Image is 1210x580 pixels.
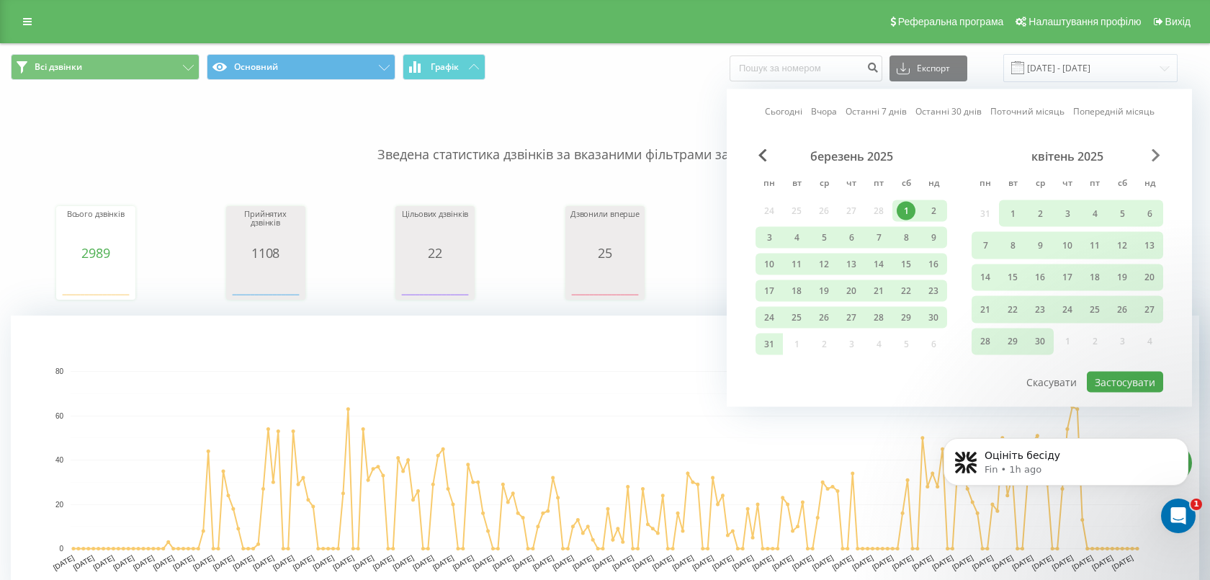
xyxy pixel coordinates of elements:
div: пн 31 бер 2025 р. [756,334,783,355]
button: Графік [403,54,485,80]
div: 16 [924,255,943,274]
text: [DATE] [771,553,795,571]
div: 31 [760,335,779,354]
text: 0 [59,545,63,553]
text: [DATE] [851,553,874,571]
text: [DATE] [392,553,416,571]
svg: A chart. [60,260,132,303]
text: [DATE] [1051,553,1075,571]
svg: A chart. [569,260,641,303]
div: пн 24 бер 2025 р. [756,307,783,329]
span: Графік [431,62,459,72]
div: 27 [842,308,861,327]
text: [DATE] [731,553,755,571]
div: пт 4 квіт 2025 р. [1081,200,1108,227]
div: 30 [1031,332,1049,351]
text: [DATE] [431,553,455,571]
abbr: п’ятниця [868,174,889,195]
div: чт 13 бер 2025 р. [838,254,865,275]
a: Сьогодні [765,104,802,118]
text: [DATE] [1031,553,1054,571]
div: нд 6 квіт 2025 р. [1136,200,1163,227]
abbr: середа [1029,174,1051,195]
div: нд 13 квіт 2025 р. [1136,232,1163,259]
div: сб 19 квіт 2025 р. [1108,264,1136,290]
text: 80 [55,367,64,375]
div: 23 [924,282,943,300]
div: чт 10 квіт 2025 р. [1054,232,1081,259]
div: 8 [897,228,915,247]
div: 10 [1058,236,1077,255]
text: [DATE] [292,553,315,571]
div: 25 [569,246,641,260]
div: вт 15 квіт 2025 р. [999,264,1026,290]
div: 16 [1031,268,1049,287]
text: 40 [55,456,64,464]
abbr: четвер [841,174,862,195]
span: 1 [1191,499,1202,510]
text: [DATE] [372,553,395,571]
div: сб 1 бер 2025 р. [892,200,920,222]
div: ср 5 бер 2025 р. [810,227,838,249]
div: 1108 [230,246,302,260]
text: [DATE] [112,553,135,571]
div: нд 30 бер 2025 р. [920,307,947,329]
div: нд 16 бер 2025 р. [920,254,947,275]
div: нд 20 квіт 2025 р. [1136,264,1163,290]
div: 12 [815,255,833,274]
text: [DATE] [212,553,236,571]
input: Пошук за номером [730,55,882,81]
div: 18 [1085,268,1104,287]
div: 26 [815,308,833,327]
div: вт 4 бер 2025 р. [783,227,810,249]
iframe: Intercom live chat [1161,499,1196,533]
div: нд 9 бер 2025 р. [920,227,947,249]
div: 21 [976,300,995,318]
div: 6 [842,228,861,247]
text: [DATE] [971,553,995,571]
div: A chart. [399,260,471,303]
div: 13 [842,255,861,274]
text: [DATE] [671,553,695,571]
div: ср 26 бер 2025 р. [810,307,838,329]
text: [DATE] [232,553,256,571]
a: Останні 30 днів [915,104,982,118]
text: 20 [55,501,64,509]
div: пт 18 квіт 2025 р. [1081,264,1108,290]
div: 27 [1140,300,1159,318]
div: вт 11 бер 2025 р. [783,254,810,275]
div: пн 10 бер 2025 р. [756,254,783,275]
a: Вчора [811,104,837,118]
div: 14 [869,255,888,274]
text: [DATE] [1071,553,1095,571]
div: вт 1 квіт 2025 р. [999,200,1026,227]
div: 7 [869,228,888,247]
text: [DATE] [951,553,974,571]
div: чт 6 бер 2025 р. [838,227,865,249]
svg: A chart. [230,260,302,303]
div: Цільових дзвінків [399,210,471,246]
div: 5 [815,228,833,247]
div: ср 2 квіт 2025 р. [1026,200,1054,227]
div: вт 22 квіт 2025 р. [999,296,1026,323]
div: вт 25 бер 2025 р. [783,307,810,329]
abbr: неділя [1139,174,1160,195]
text: [DATE] [72,553,96,571]
div: 7 [976,236,995,255]
div: нд 27 квіт 2025 р. [1136,296,1163,323]
div: 21 [869,282,888,300]
div: сб 22 бер 2025 р. [892,280,920,302]
div: пн 3 бер 2025 р. [756,227,783,249]
div: 22 [1003,300,1022,318]
button: Застосувати [1087,372,1163,393]
div: 9 [924,228,943,247]
text: [DATE] [171,553,195,571]
div: пт 11 квіт 2025 р. [1081,232,1108,259]
span: Всі дзвінки [35,61,82,73]
div: сб 15 бер 2025 р. [892,254,920,275]
div: сб 12 квіт 2025 р. [1108,232,1136,259]
text: [DATE] [631,553,655,571]
abbr: понеділок [974,174,996,195]
div: 15 [1003,268,1022,287]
